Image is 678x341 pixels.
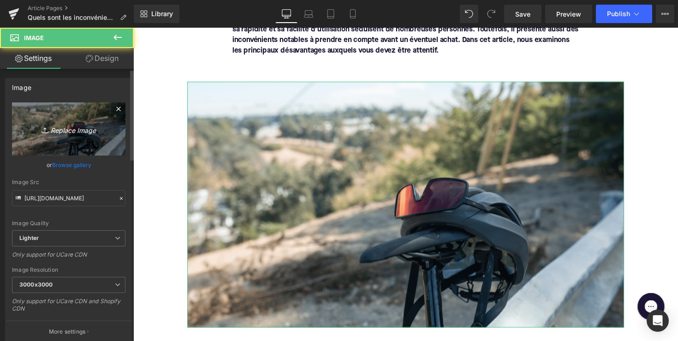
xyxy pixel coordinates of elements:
div: or [12,160,125,170]
a: Browse gallery [52,157,91,173]
span: Preview [556,9,581,19]
b: Lighter [19,234,39,241]
i: Replace Image [32,123,106,135]
p: More settings [49,328,86,336]
span: Save [515,9,530,19]
button: Redo [482,5,500,23]
img: salle vélo électrique [55,55,503,307]
a: Mobile [342,5,364,23]
input: Link [12,190,125,206]
div: Image Src [12,179,125,185]
span: Publish [607,10,630,18]
div: Open Intercom Messenger [647,310,669,332]
a: New Library [134,5,179,23]
iframe: Gorgias live chat messenger [512,269,549,303]
div: Image Resolution [12,267,125,273]
a: Tablet [320,5,342,23]
span: Quels sont les inconvénients d’un vélo électrique ? [28,14,116,21]
a: Preview [545,5,592,23]
button: Undo [460,5,478,23]
a: Article Pages [28,5,134,12]
div: Image Quality [12,220,125,227]
button: More [656,5,674,23]
div: Only support for UCare CDN [12,251,125,264]
b: 3000x3000 [19,281,53,288]
a: Desktop [275,5,297,23]
span: Library [151,10,173,18]
a: Laptop [297,5,320,23]
a: Design [69,48,136,69]
div: Image [12,78,31,91]
span: Image [24,34,44,42]
button: Publish [596,5,652,23]
div: Only support for UCare CDN and Shopify CDN [12,298,125,318]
